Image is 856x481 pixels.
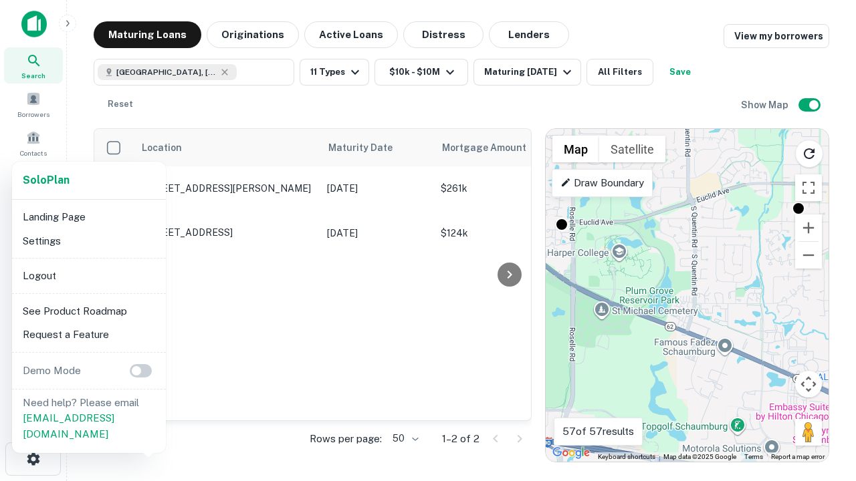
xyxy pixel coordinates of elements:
li: Request a Feature [17,323,160,347]
p: Demo Mode [17,363,86,379]
p: Need help? Please email [23,395,155,442]
li: Logout [17,264,160,288]
li: Landing Page [17,205,160,229]
li: See Product Roadmap [17,299,160,323]
strong: Solo Plan [23,174,70,186]
a: [EMAIL_ADDRESS][DOMAIN_NAME] [23,412,114,440]
li: Settings [17,229,160,253]
iframe: Chat Widget [789,331,856,395]
a: SoloPlan [23,172,70,188]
